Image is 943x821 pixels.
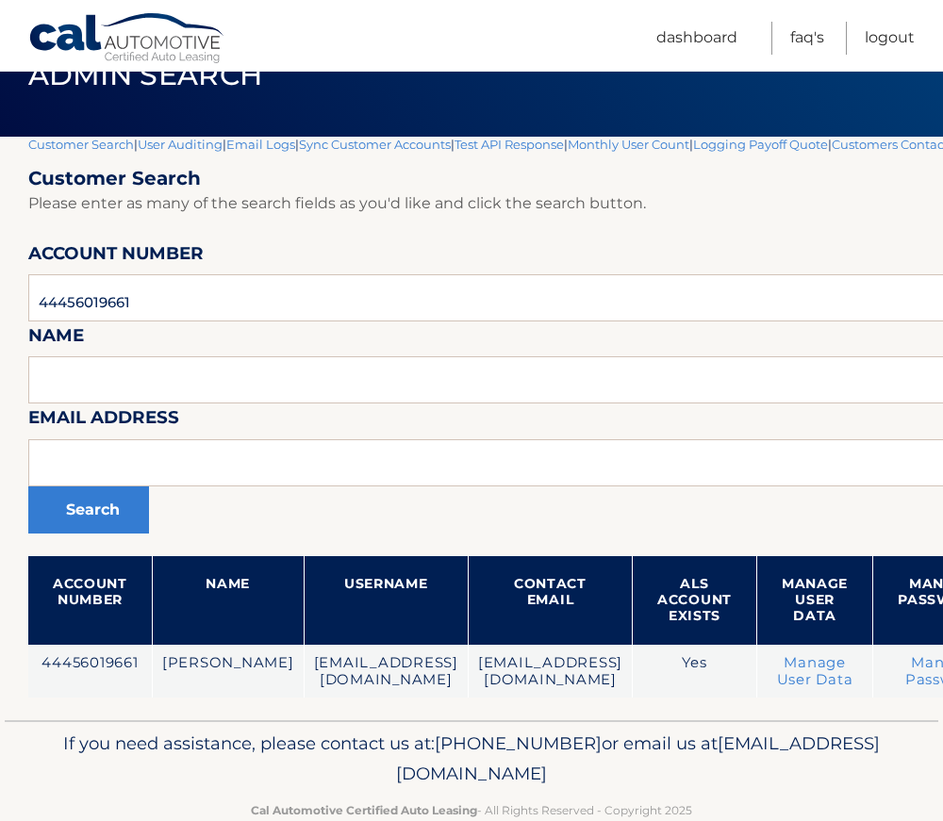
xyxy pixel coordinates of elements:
label: Name [28,321,84,356]
label: Email Address [28,403,179,438]
a: Sync Customer Accounts [299,137,451,152]
span: Admin Search [28,57,263,92]
th: Account Number [28,556,152,645]
th: ALS Account Exists [633,556,757,645]
label: Account Number [28,239,204,274]
a: FAQ's [790,22,824,55]
td: [PERSON_NAME] [152,645,304,698]
td: Yes [633,645,757,698]
p: - All Rights Reserved - Copyright 2025 [33,800,910,820]
td: [EMAIL_ADDRESS][DOMAIN_NAME] [304,645,468,698]
a: Test API Response [455,137,564,152]
span: [EMAIL_ADDRESS][DOMAIN_NAME] [396,732,880,784]
a: Cal Automotive [28,12,226,67]
th: Contact Email [468,556,632,645]
th: Name [152,556,304,645]
a: User Auditing [138,137,223,152]
strong: Cal Automotive Certified Auto Leasing [251,803,477,817]
a: Email Logs [226,137,295,152]
a: Logging Payoff Quote [693,137,828,152]
th: Username [304,556,468,645]
a: Manage User Data [777,654,853,688]
a: Logout [865,22,915,55]
a: Customer Search [28,137,134,152]
a: Monthly User Count [568,137,689,152]
button: Search [28,486,149,534]
p: If you need assistance, please contact us at: or email us at [33,729,910,789]
td: [EMAIL_ADDRESS][DOMAIN_NAME] [468,645,632,698]
td: 44456019661 [28,645,152,698]
a: Dashboard [656,22,737,55]
span: [PHONE_NUMBER] [435,732,602,754]
th: Manage User Data [756,556,872,645]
